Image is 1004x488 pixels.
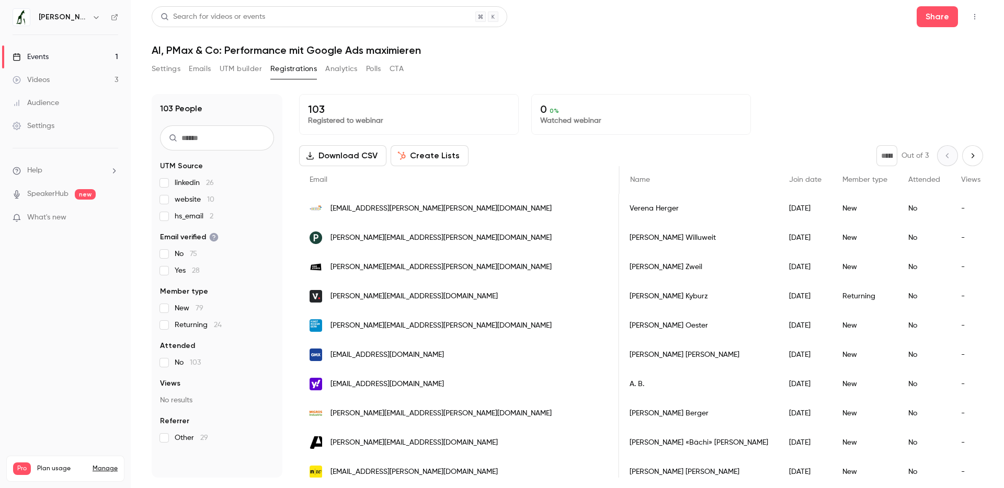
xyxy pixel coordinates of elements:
[310,348,322,361] img: gmx.ch
[898,399,951,428] div: No
[917,6,958,27] button: Share
[190,250,197,258] span: 75
[175,211,213,222] span: hs_email
[330,233,552,243] span: [PERSON_NAME][EMAIL_ADDRESS][PERSON_NAME][DOMAIN_NAME]
[330,320,552,331] span: [PERSON_NAME][EMAIL_ADDRESS][PERSON_NAME][DOMAIN_NAME]
[779,194,832,223] div: [DATE]
[308,115,510,126] p: Registered to webinar
[310,407,322,420] img: migrosindustrie.ch
[310,466,322,478] img: students.fhnw.ch
[908,176,940,183] span: Attended
[13,75,50,85] div: Videos
[13,98,59,108] div: Audience
[619,223,779,252] div: [PERSON_NAME] Willuweit
[619,457,779,486] div: [PERSON_NAME] [PERSON_NAME]
[160,161,274,443] section: facet-groups
[832,369,898,399] div: New
[27,165,42,176] span: Help
[951,399,991,428] div: -
[152,61,180,77] button: Settings
[789,176,822,183] span: Join date
[832,428,898,457] div: New
[619,311,779,340] div: [PERSON_NAME] Oester
[210,213,213,220] span: 2
[196,305,203,312] span: 79
[330,203,552,214] span: [EMAIL_ADDRESS][PERSON_NAME][PERSON_NAME][DOMAIN_NAME]
[190,359,201,366] span: 103
[951,369,991,399] div: -
[175,303,203,313] span: New
[779,369,832,399] div: [DATE]
[779,340,832,369] div: [DATE]
[13,52,49,62] div: Events
[160,378,180,389] span: Views
[550,107,559,114] span: 0 %
[540,115,742,126] p: Watched webinar
[630,176,650,183] span: Name
[832,252,898,282] div: New
[270,61,317,77] button: Registrations
[619,428,779,457] div: [PERSON_NAME] «Bächi» [PERSON_NAME]
[175,265,200,276] span: Yes
[160,232,219,242] span: Email verified
[832,194,898,223] div: New
[898,311,951,340] div: No
[898,340,951,369] div: No
[962,145,983,166] button: Next page
[13,121,54,131] div: Settings
[779,223,832,252] div: [DATE]
[152,44,983,56] h1: AI, PMax & Co: Performance mit Google Ads maximieren
[299,145,386,166] button: Download CSV
[93,464,118,473] a: Manage
[330,379,444,390] span: [EMAIL_ADDRESS][DOMAIN_NAME]
[175,194,214,205] span: website
[310,436,322,449] img: andreasbaechtold.com
[39,12,88,22] h6: [PERSON_NAME] von [PERSON_NAME] IMPACT
[189,61,211,77] button: Emails
[951,252,991,282] div: -
[619,194,779,223] div: Verena Herger
[951,457,991,486] div: -
[540,103,742,115] p: 0
[779,252,832,282] div: [DATE]
[832,340,898,369] div: New
[330,437,498,448] span: [PERSON_NAME][EMAIL_ADDRESS][DOMAIN_NAME]
[27,212,66,223] span: What's new
[832,282,898,311] div: Returning
[13,462,31,475] span: Pro
[619,369,779,399] div: A. B.
[951,223,991,252] div: -
[175,178,214,188] span: linkedin
[366,61,381,77] button: Polls
[13,9,30,26] img: Jung von Matt IMPACT
[310,319,322,332] img: kunstmuseumbern.ch
[75,189,96,200] span: new
[160,102,202,115] h1: 103 People
[961,176,980,183] span: Views
[898,457,951,486] div: No
[619,252,779,282] div: [PERSON_NAME] Zweil
[330,350,444,361] span: [EMAIL_ADDRESS][DOMAIN_NAME]
[310,231,322,244] img: post-familyresort.com
[310,202,322,215] img: theodora.org
[390,61,404,77] button: CTA
[619,399,779,428] div: [PERSON_NAME] Berger
[779,428,832,457] div: [DATE]
[310,290,322,303] img: videodesign.com
[160,341,195,351] span: Attended
[842,176,887,183] span: Member type
[330,408,552,419] span: [PERSON_NAME][EMAIL_ADDRESS][PERSON_NAME][DOMAIN_NAME]
[207,196,214,203] span: 10
[200,434,208,441] span: 29
[832,457,898,486] div: New
[13,165,118,176] li: help-dropdown-opener
[951,428,991,457] div: -
[160,161,203,171] span: UTM Source
[27,189,69,200] a: SpeakerHub
[898,428,951,457] div: No
[898,194,951,223] div: No
[310,261,322,273] img: mindstudios.ch
[175,249,197,259] span: No
[310,176,327,183] span: Email
[951,194,991,223] div: -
